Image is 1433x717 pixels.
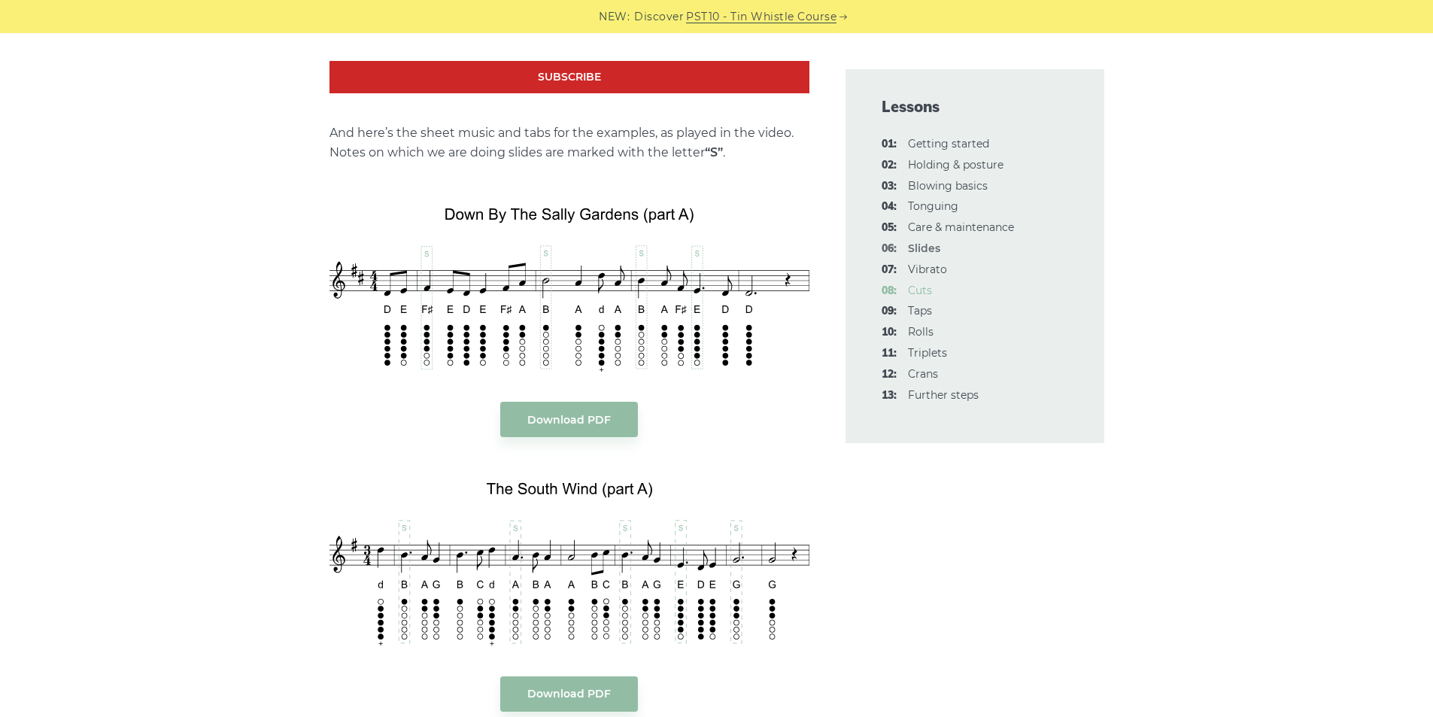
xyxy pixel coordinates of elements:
[908,346,947,360] a: 11:Triplets
[882,387,897,405] span: 13:
[882,345,897,363] span: 11:
[882,240,897,258] span: 06:
[908,367,938,381] a: 12:Crans
[908,242,940,255] strong: Slides
[908,137,989,150] a: 01:Getting started
[908,263,947,276] a: 07:Vibrato
[500,676,638,712] a: Download PDF
[882,219,897,237] span: 05:
[882,282,897,300] span: 08:
[882,96,1068,117] span: Lessons
[908,199,958,213] a: 04:Tonguing
[329,123,809,163] p: And here’s the sheet music and tabs for the examples, as played in the video. Notes on which we a...
[882,135,897,153] span: 01:
[599,8,630,26] span: NEW:
[329,61,809,93] a: Subscribe
[882,156,897,175] span: 02:
[500,402,638,437] a: Download PDF
[882,324,897,342] span: 10:
[882,302,897,321] span: 09:
[908,284,932,297] a: 08:Cuts
[882,366,897,384] span: 12:
[705,145,723,160] strong: “S”
[908,325,934,339] a: 10:Rolls
[329,468,809,646] img: Tin Whistle Slides - The South Wind
[882,198,897,216] span: 04:
[882,261,897,279] span: 07:
[908,158,1003,172] a: 02:Holding & posture
[908,220,1014,234] a: 05:Care & maintenance
[882,178,897,196] span: 03:
[908,388,979,402] a: 13:Further steps
[908,304,932,317] a: 09:Taps
[686,8,836,26] a: PST10 - Tin Whistle Course
[908,179,988,193] a: 03:Blowing basics
[329,193,809,371] img: Tin Whistle Slides - Down By The Sally Gardens
[634,8,684,26] span: Discover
